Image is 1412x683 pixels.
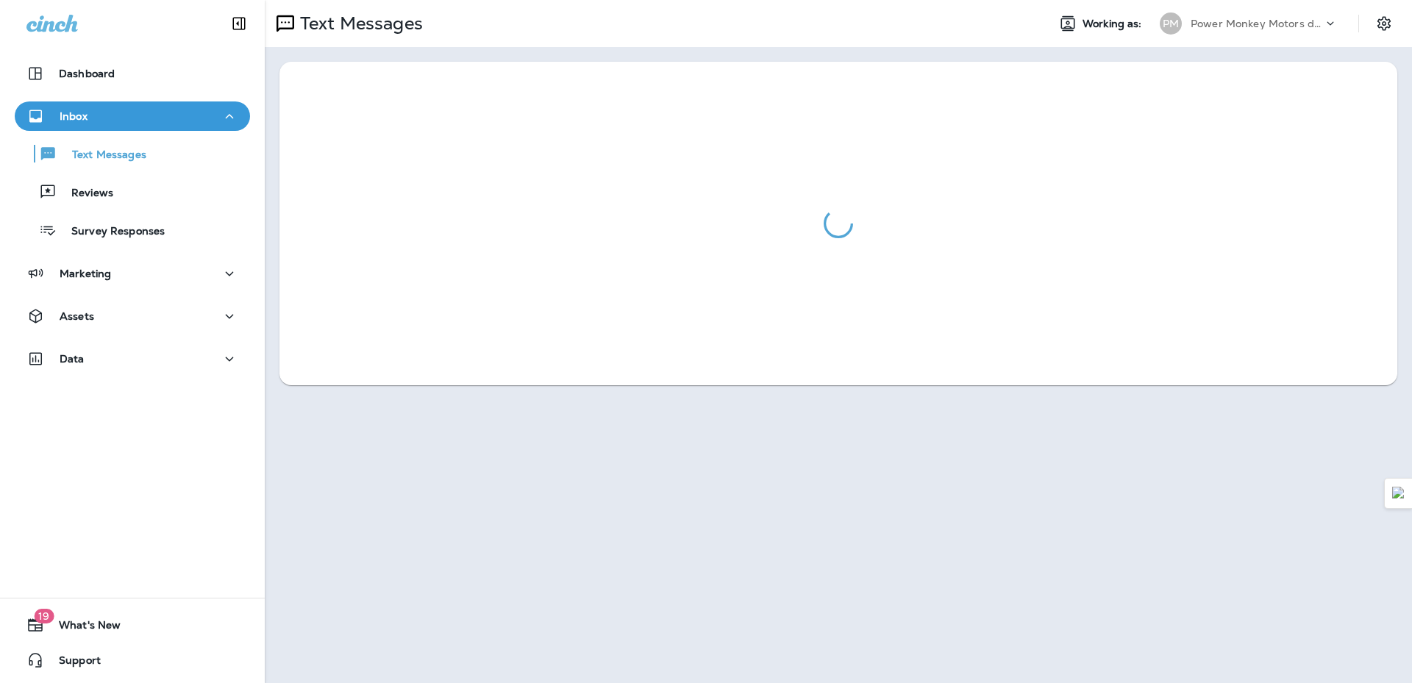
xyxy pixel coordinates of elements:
[60,110,88,122] p: Inbox
[60,268,111,279] p: Marketing
[1160,12,1182,35] div: PM
[34,609,54,623] span: 19
[15,176,250,207] button: Reviews
[44,654,101,672] span: Support
[15,138,250,169] button: Text Messages
[218,9,260,38] button: Collapse Sidebar
[44,619,121,637] span: What's New
[60,310,94,322] p: Assets
[15,101,250,131] button: Inbox
[15,301,250,331] button: Assets
[15,59,250,88] button: Dashboard
[57,225,165,239] p: Survey Responses
[294,12,423,35] p: Text Messages
[15,344,250,373] button: Data
[57,187,113,201] p: Reviews
[59,68,115,79] p: Dashboard
[57,149,146,162] p: Text Messages
[15,259,250,288] button: Marketing
[1191,18,1323,29] p: Power Monkey Motors dba Grease Monkey 1120
[1392,487,1405,500] img: Detect Auto
[15,610,250,640] button: 19What's New
[15,646,250,675] button: Support
[15,215,250,246] button: Survey Responses
[60,353,85,365] p: Data
[1083,18,1145,30] span: Working as:
[1371,10,1397,37] button: Settings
